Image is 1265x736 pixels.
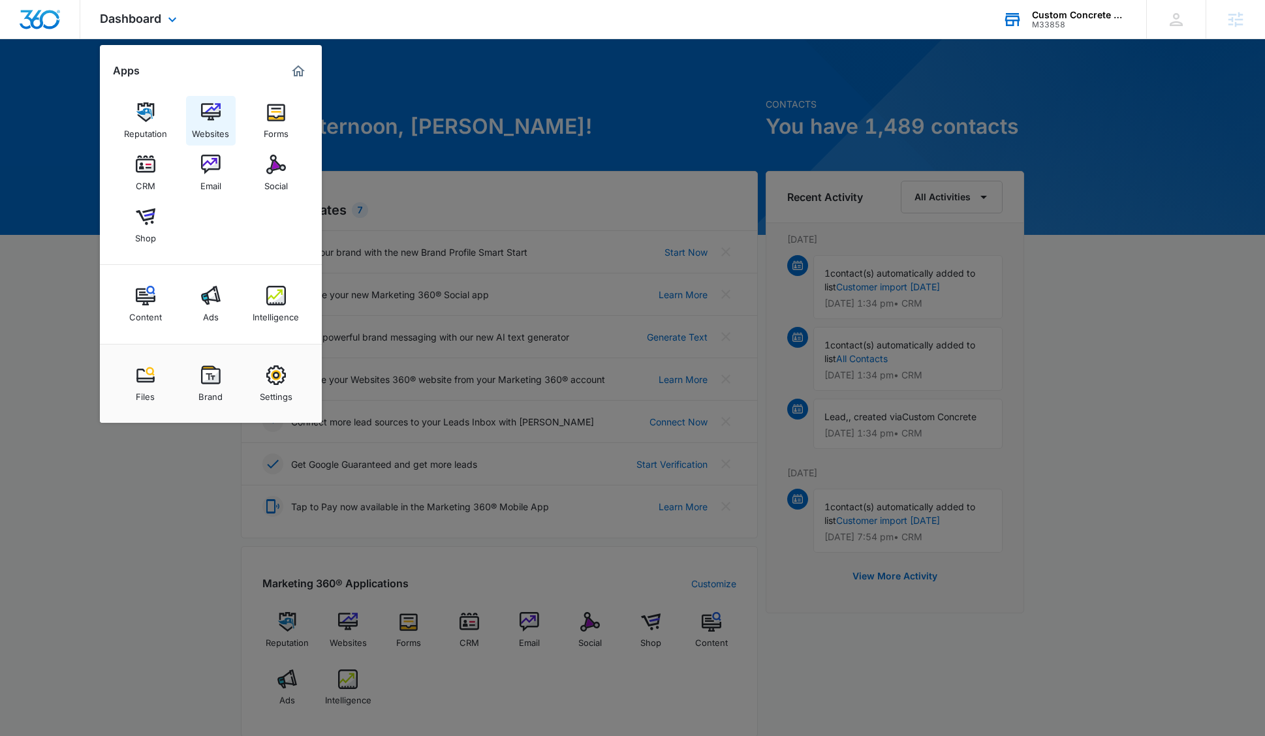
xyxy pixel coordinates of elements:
div: account id [1032,20,1127,29]
a: Settings [251,359,301,408]
div: Content [129,305,162,322]
div: Shop [135,226,156,243]
div: account name [1032,10,1127,20]
h2: Apps [113,65,140,77]
a: Forms [251,96,301,146]
a: Content [121,279,170,329]
a: Intelligence [251,279,301,329]
div: Ads [203,305,219,322]
div: Forms [264,122,289,139]
a: Marketing 360® Dashboard [288,61,309,82]
a: Reputation [121,96,170,146]
div: CRM [136,174,155,191]
a: Ads [186,279,236,329]
a: Files [121,359,170,408]
div: Email [200,174,221,191]
div: Social [264,174,288,191]
div: Files [136,385,155,402]
div: Brand [198,385,223,402]
div: Websites [192,122,229,139]
div: Settings [260,385,292,402]
div: Reputation [124,122,167,139]
div: Intelligence [253,305,299,322]
a: Email [186,148,236,198]
a: Shop [121,200,170,250]
a: Brand [186,359,236,408]
span: Dashboard [100,12,161,25]
a: CRM [121,148,170,198]
a: Websites [186,96,236,146]
a: Social [251,148,301,198]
